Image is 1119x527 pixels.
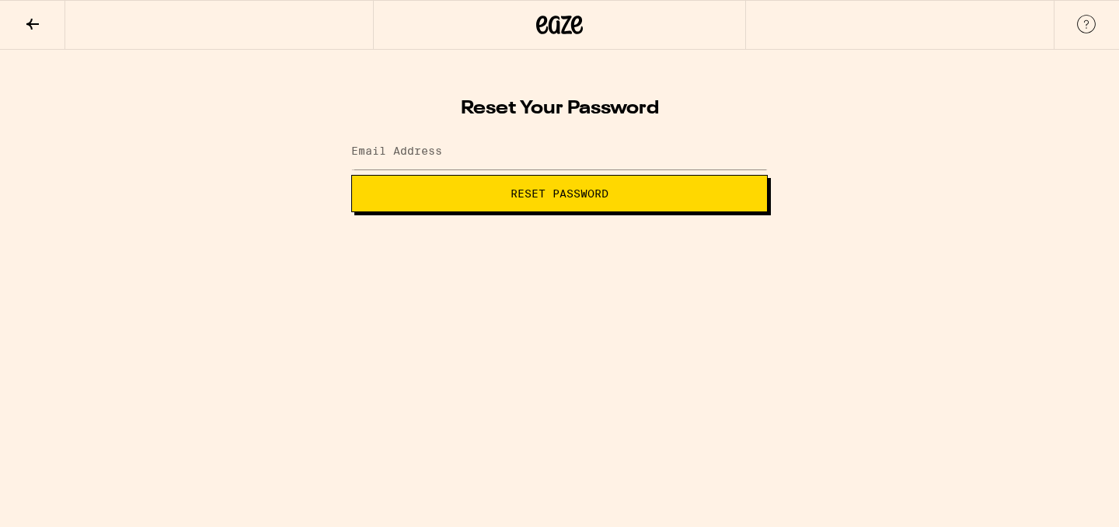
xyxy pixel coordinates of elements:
h1: Reset Your Password [351,99,768,118]
span: Hi. Need any help? [9,11,112,23]
span: Reset Password [511,188,608,199]
button: Reset Password [351,175,768,212]
label: Email Address [351,145,442,157]
input: Email Address [351,134,768,169]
